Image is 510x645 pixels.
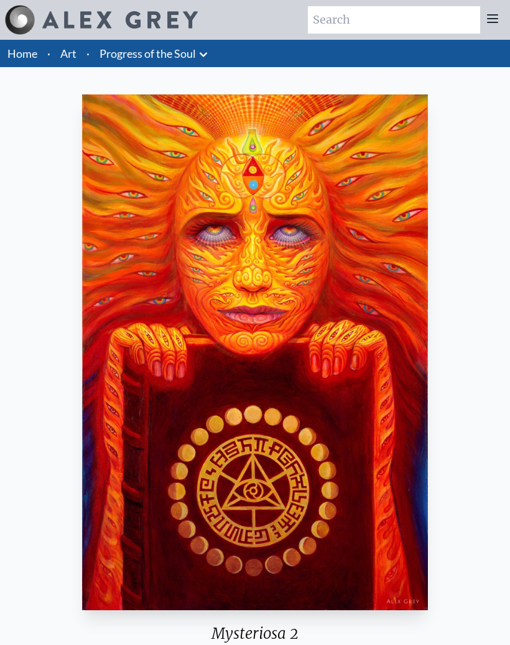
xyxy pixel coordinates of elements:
[7,47,37,60] a: Home
[60,45,76,62] a: Art
[81,40,95,67] li: ·
[82,94,428,610] img: Mysteriosa-2-2015-Alex-Grey-watermarked.jpg
[42,40,55,67] li: ·
[308,6,480,34] input: Search
[100,45,196,62] a: Progress of the Soul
